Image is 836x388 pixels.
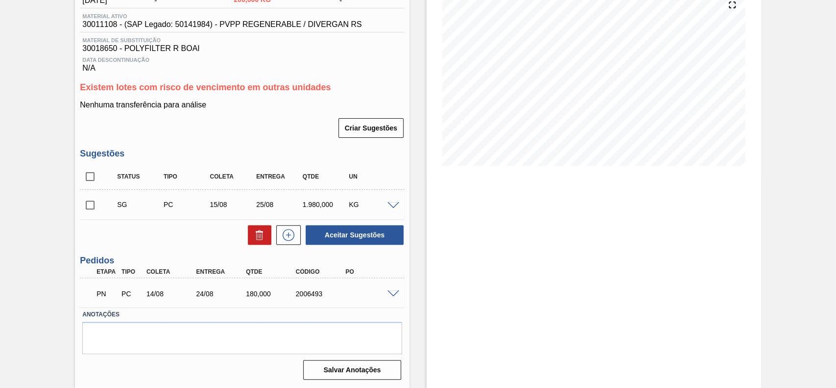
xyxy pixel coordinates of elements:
div: Qtde [300,173,351,180]
div: Coleta [144,268,199,275]
div: 24/08/2025 [193,290,249,298]
div: N/A [80,53,405,73]
span: Existem lotes com risco de vencimento em outras unidades [80,82,331,92]
div: Pedido de Compra [119,290,144,298]
p: PN [96,290,117,298]
div: Código [293,268,349,275]
h3: Pedidos [80,256,405,266]
button: Aceitar Sugestões [306,225,404,245]
div: Excluir Sugestões [243,225,271,245]
button: Salvar Anotações [303,360,401,380]
div: PO [343,268,398,275]
div: 14/08/2025 [144,290,199,298]
div: KG [346,201,397,208]
div: Pedido em Negociação [94,283,119,305]
div: Aceitar Sugestões [301,224,405,246]
div: Status [115,173,166,180]
div: Criar Sugestões [339,117,405,139]
div: Etapa [94,268,119,275]
div: 25/08/2025 [254,201,305,208]
div: Qtde [243,268,299,275]
span: Data Descontinuação [82,57,402,63]
div: 2006493 [293,290,349,298]
div: Tipo [161,173,212,180]
span: Material ativo [82,13,361,19]
div: Pedido de Compra [161,201,212,208]
div: 1.980,000 [300,201,351,208]
span: 30018650 - POLYFILTER R BOAI [82,44,402,53]
div: 15/08/2025 [207,201,258,208]
span: 30011108 - (SAP Legado: 50141984) - PVPP REGENERABLE / DIVERGAN RS [82,20,361,29]
div: Tipo [119,268,144,275]
div: Nova sugestão [271,225,301,245]
div: Entrega [193,268,249,275]
div: Sugestão Criada [115,201,166,208]
p: Nenhuma transferência para análise [80,101,405,109]
h3: Sugestões [80,149,405,159]
div: 180,000 [243,290,299,298]
label: Anotações [82,308,402,322]
div: Entrega [254,173,305,180]
span: Material de Substituição [82,37,402,43]
button: Criar Sugestões [338,118,404,138]
div: UN [346,173,397,180]
div: Coleta [207,173,258,180]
